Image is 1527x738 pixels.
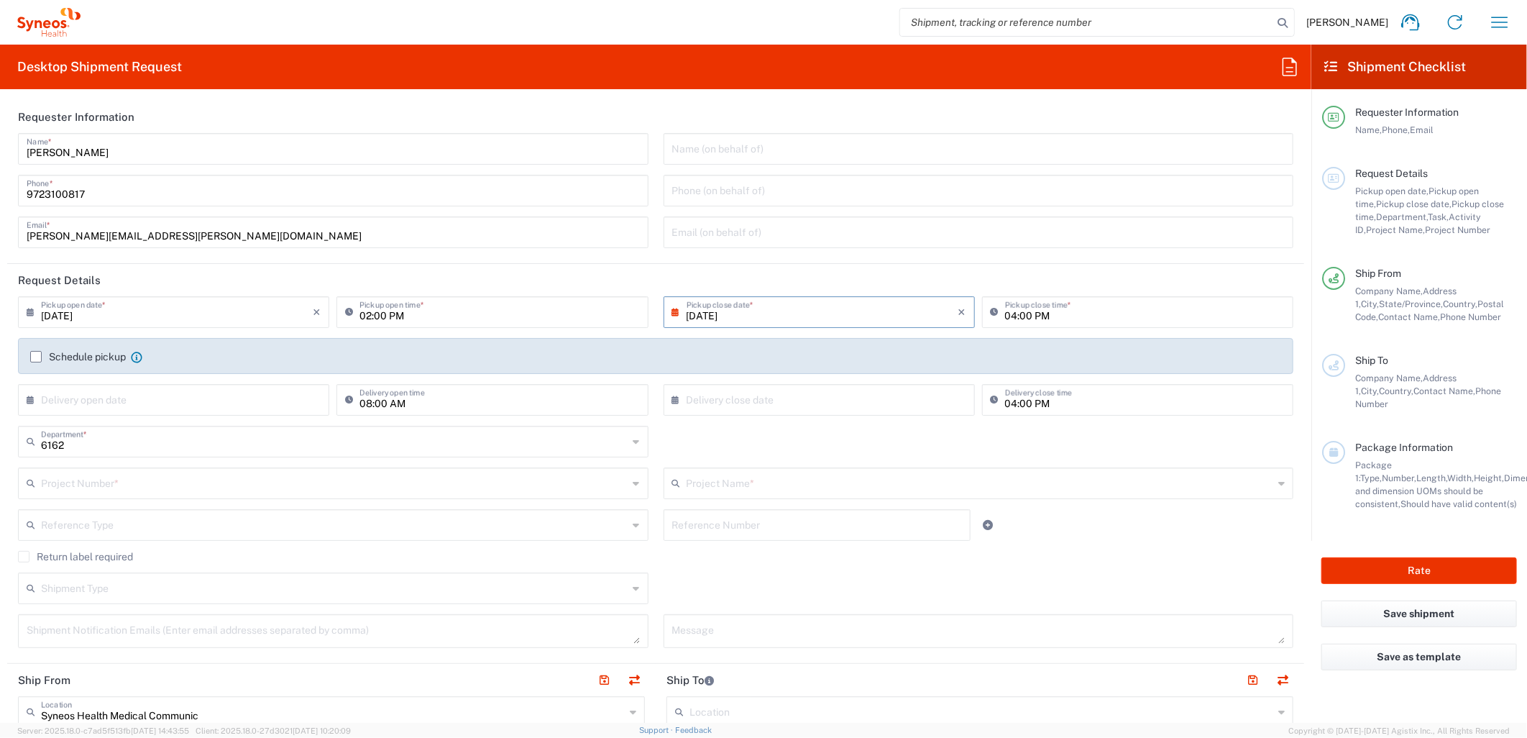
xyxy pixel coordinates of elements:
span: Server: 2025.18.0-c7ad5f513fb [17,726,189,735]
span: Contact Name, [1413,386,1475,396]
span: [PERSON_NAME] [1306,16,1388,29]
a: Support [639,726,675,734]
span: Phone Number [1440,311,1501,322]
i: × [313,301,321,324]
span: Email [1410,124,1434,135]
label: Schedule pickup [30,351,126,363]
span: Department, [1376,211,1428,222]
button: Save as template [1321,644,1517,670]
span: City, [1361,299,1379,309]
span: Should have valid content(s) [1400,498,1517,509]
span: Company Name, [1355,373,1423,383]
span: Country, [1379,386,1413,396]
h2: Shipment Checklist [1324,58,1466,76]
span: Country, [1443,299,1477,309]
span: Length, [1416,473,1447,483]
span: Pickup open date, [1355,186,1429,196]
label: Return label required [18,551,133,562]
span: Type, [1360,473,1382,483]
span: [DATE] 14:43:55 [131,726,189,735]
span: Client: 2025.18.0-27d3021 [196,726,351,735]
span: Pickup close date, [1376,199,1452,209]
span: Package 1: [1355,460,1392,483]
button: Rate [1321,557,1517,584]
span: Contact Name, [1378,311,1440,322]
a: Feedback [675,726,712,734]
span: City, [1361,386,1379,396]
span: Project Number [1425,224,1490,235]
a: Add Reference [978,515,999,535]
span: Name, [1355,124,1382,135]
span: Project Name, [1366,224,1425,235]
h2: Ship From [18,673,70,688]
span: Copyright © [DATE]-[DATE] Agistix Inc., All Rights Reserved [1288,724,1510,737]
span: Phone, [1382,124,1410,135]
span: Ship From [1355,268,1401,279]
h2: Request Details [18,273,101,288]
input: Shipment, tracking or reference number [900,9,1272,36]
h2: Requester Information [18,110,134,124]
span: [DATE] 10:20:09 [293,726,351,735]
span: Height, [1474,473,1504,483]
h2: Ship To [666,673,714,688]
span: Number, [1382,473,1416,483]
i: × [958,301,966,324]
span: Company Name, [1355,286,1423,296]
span: Width, [1447,473,1474,483]
span: Request Details [1355,168,1428,179]
span: Requester Information [1355,106,1459,118]
h2: Desktop Shipment Request [17,58,182,76]
span: Ship To [1355,355,1388,366]
button: Save shipment [1321,601,1517,627]
span: Task, [1428,211,1449,222]
span: Package Information [1355,442,1453,453]
span: State/Province, [1379,299,1443,309]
